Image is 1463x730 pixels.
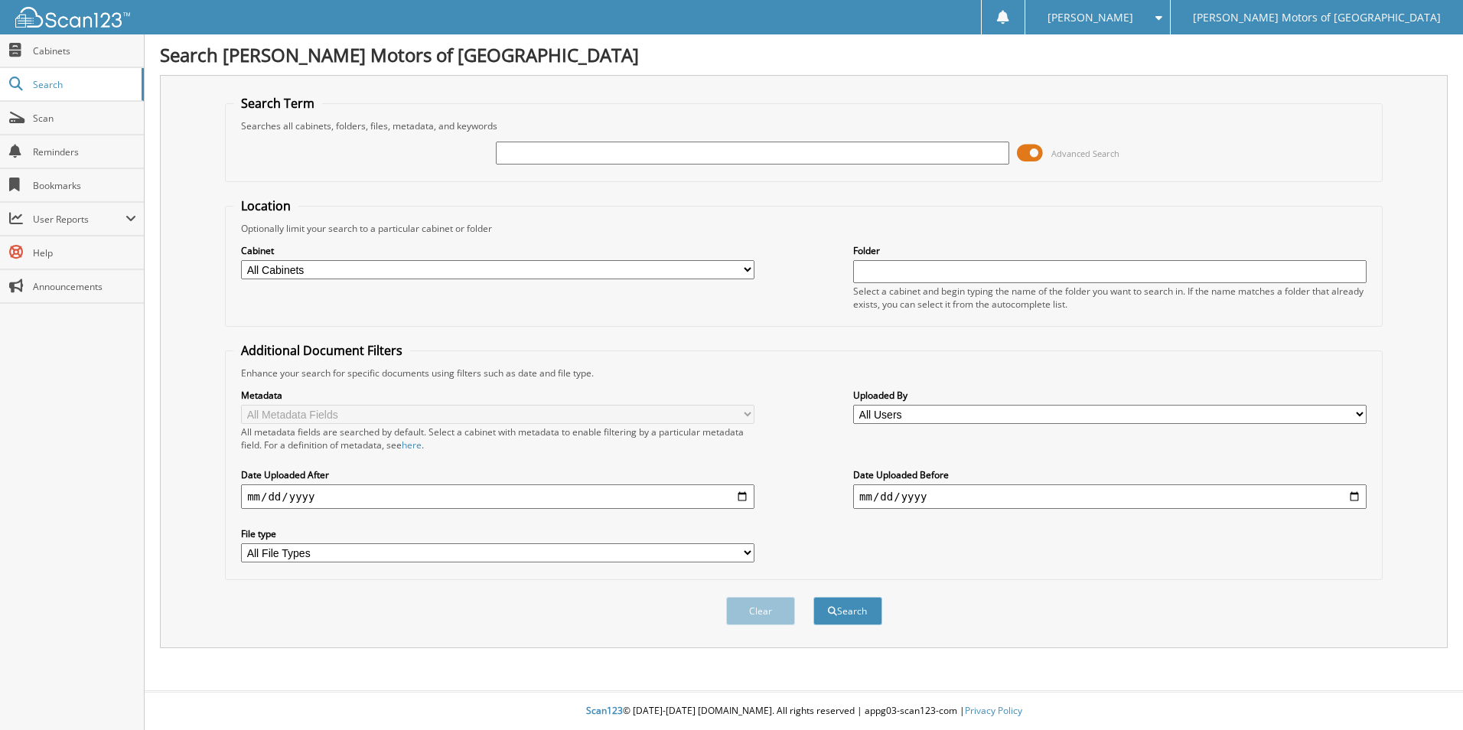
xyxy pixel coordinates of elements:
span: Cabinets [33,44,136,57]
label: Date Uploaded After [241,468,754,481]
a: here [402,438,422,451]
span: Scan123 [586,704,623,717]
label: Uploaded By [853,389,1367,402]
button: Search [813,597,882,625]
span: Help [33,246,136,259]
input: start [241,484,754,509]
h1: Search [PERSON_NAME] Motors of [GEOGRAPHIC_DATA] [160,42,1448,67]
span: [PERSON_NAME] [1048,13,1133,22]
div: Select a cabinet and begin typing the name of the folder you want to search in. If the name match... [853,285,1367,311]
label: Folder [853,244,1367,257]
label: Metadata [241,389,754,402]
span: Bookmarks [33,179,136,192]
label: File type [241,527,754,540]
span: Reminders [33,145,136,158]
span: Announcements [33,280,136,293]
span: Scan [33,112,136,125]
legend: Search Term [233,95,322,112]
legend: Additional Document Filters [233,342,410,359]
span: [PERSON_NAME] Motors of [GEOGRAPHIC_DATA] [1193,13,1441,22]
input: end [853,484,1367,509]
div: Optionally limit your search to a particular cabinet or folder [233,222,1374,235]
img: scan123-logo-white.svg [15,7,130,28]
div: © [DATE]-[DATE] [DOMAIN_NAME]. All rights reserved | appg03-scan123-com | [145,693,1463,730]
label: Date Uploaded Before [853,468,1367,481]
div: Searches all cabinets, folders, files, metadata, and keywords [233,119,1374,132]
div: Enhance your search for specific documents using filters such as date and file type. [233,367,1374,380]
label: Cabinet [241,244,754,257]
legend: Location [233,197,298,214]
a: Privacy Policy [965,704,1022,717]
button: Clear [726,597,795,625]
span: User Reports [33,213,125,226]
span: Search [33,78,134,91]
span: Advanced Search [1051,148,1119,159]
div: All metadata fields are searched by default. Select a cabinet with metadata to enable filtering b... [241,425,754,451]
